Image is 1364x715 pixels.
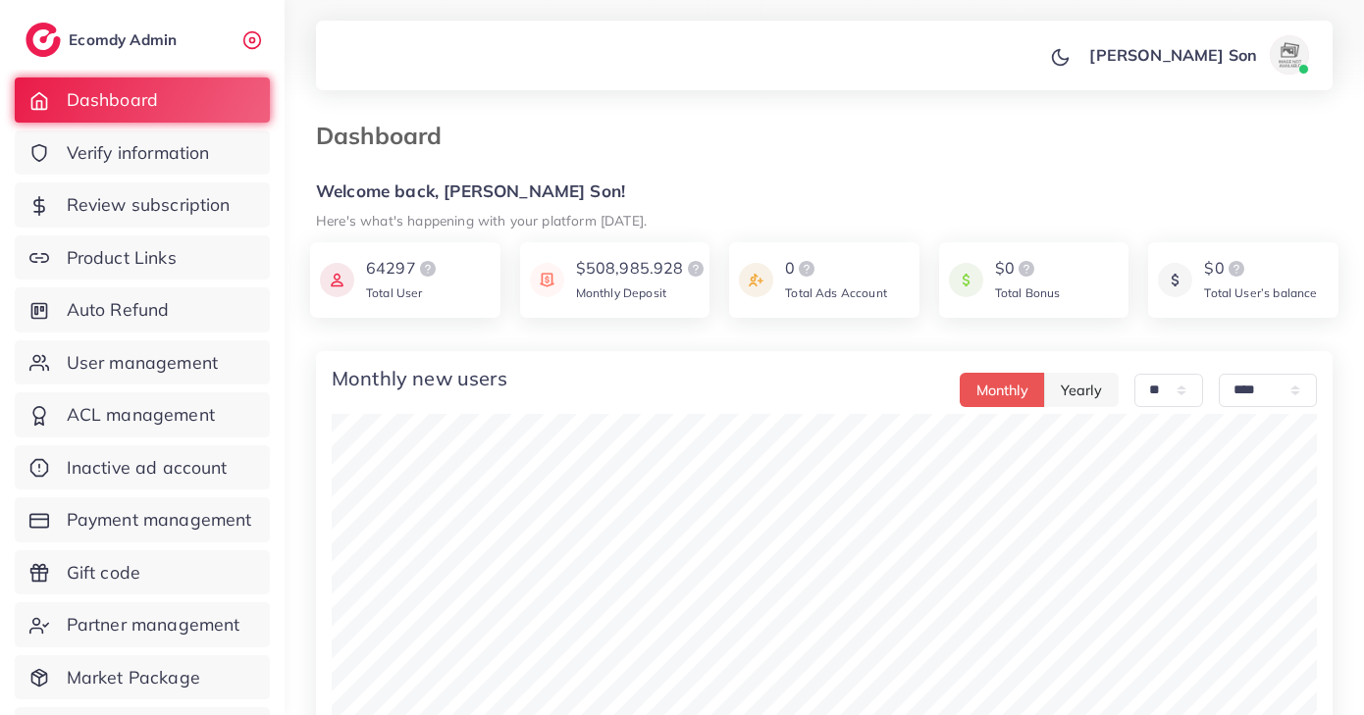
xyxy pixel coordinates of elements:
span: Monthly Deposit [576,285,666,300]
h4: Monthly new users [332,367,507,390]
div: 0 [785,257,887,281]
span: Market Package [67,665,200,690]
a: Payment management [15,497,270,542]
h2: Ecomdy Admin [69,30,182,49]
div: $508,985.928 [576,257,708,281]
div: $0 [995,257,1061,281]
a: [PERSON_NAME] Sonavatar [1078,35,1317,75]
a: Product Links [15,235,270,281]
span: User management [67,350,218,376]
span: Dashboard [67,87,158,113]
div: $0 [1204,257,1317,281]
a: Dashboard [15,77,270,123]
img: icon payment [949,257,983,303]
img: logo [1015,257,1038,281]
a: User management [15,340,270,385]
a: Inactive ad account [15,445,270,490]
a: Review subscription [15,182,270,228]
span: Total Bonus [995,285,1061,300]
h5: Welcome back, [PERSON_NAME] Son! [316,181,1333,202]
img: avatar [1270,35,1309,75]
img: icon payment [320,257,354,303]
span: Product Links [67,245,177,271]
img: icon payment [530,257,564,303]
span: Auto Refund [67,297,170,323]
a: Gift code [15,550,270,595]
span: Total Ads Account [785,285,887,300]
span: Partner management [67,612,240,638]
h3: Dashboard [316,122,457,150]
span: Total User’s balance [1204,285,1317,300]
a: Market Package [15,655,270,700]
img: logo [795,257,818,281]
img: logo [1225,257,1248,281]
img: logo [26,23,61,57]
button: Monthly [960,373,1045,407]
small: Here's what's happening with your platform [DATE]. [316,212,647,229]
img: logo [416,257,440,281]
a: Partner management [15,602,270,647]
a: ACL management [15,392,270,437]
a: Verify information [15,130,270,176]
span: ACL management [67,402,215,428]
p: [PERSON_NAME] Son [1089,43,1257,67]
img: logo [684,257,708,281]
img: icon payment [739,257,773,303]
img: icon payment [1158,257,1192,303]
span: Gift code [67,560,140,586]
a: logoEcomdy Admin [26,23,182,57]
div: 64297 [366,257,440,281]
span: Payment management [67,507,252,533]
button: Yearly [1044,373,1119,407]
span: Inactive ad account [67,455,228,481]
span: Review subscription [67,192,231,218]
a: Auto Refund [15,287,270,332]
span: Total User [366,285,423,300]
span: Verify information [67,140,210,166]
